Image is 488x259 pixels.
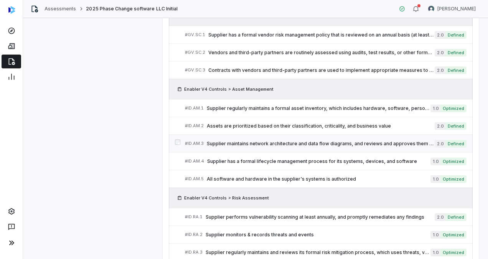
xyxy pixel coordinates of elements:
[440,175,467,183] span: Optimized
[185,153,467,170] a: #ID.AM.4Supplier has a formal lifecycle management process for its systems, devices, and software...
[45,6,76,12] a: Assessments
[185,176,204,182] span: # ID.AM.5
[208,32,435,38] span: Supplier has a formal vendor risk management policy that is reviewed on an annual basis (at least...
[445,66,467,74] span: Defined
[185,61,467,79] a: #GV.SC.3Contracts with vendors and third-party partners are used to implement appropriate measure...
[185,208,467,226] a: #ID.RA.1Supplier performs vulnerability scanning at least annually, and promptly remediates any f...
[437,6,476,12] span: [PERSON_NAME]
[440,231,467,239] span: Optimized
[207,176,430,182] span: All software and hardware in the supplier's systems is authorized
[185,249,203,255] span: # ID.RA.3
[207,123,435,129] span: Assets are prioritized based on their classification, criticality, and business value
[430,158,440,165] span: 1.0
[435,66,445,74] span: 2.0
[185,44,467,61] a: #GV.SC.2Vendors and third-party partners are routinely assessed using audits, test results, or ot...
[440,158,467,165] span: Optimized
[445,140,467,148] span: Defined
[86,6,178,12] span: 2025 Phase Change software LLC Initial
[185,32,205,38] span: # GV.SC.1
[440,105,467,112] span: Optimized
[185,170,467,188] a: #ID.AM.5All software and hardware in the supplier's systems is authorized1.0Optimized
[207,105,430,111] span: Supplier regularly maintains a formal asset inventory, which includes hardware, software, personn...
[206,214,435,220] span: Supplier performs vulnerability scanning at least annually, and promptly remediates any findings
[445,122,467,130] span: Defined
[428,6,434,12] img: REKHA KOTHANDARAMAN avatar
[185,50,205,55] span: # GV.SC.2
[445,31,467,39] span: Defined
[185,100,467,117] a: #ID.AM.1Supplier regularly maintains a formal asset inventory, which includes hardware, software,...
[207,141,435,147] span: Supplier maintains network architecture and data flow diagrams, and reviews and approves them on ...
[440,249,467,256] span: Optimized
[185,141,204,146] span: # ID.AM.3
[430,249,440,256] span: 1.0
[184,86,274,92] span: Enabler V4 Controls > Asset Management
[206,249,430,256] span: Supplier regularly maintains and reviews its formal risk mitigation process, which uses threats, ...
[208,67,435,73] span: Contracts with vendors and third-party partners are used to implement appropriate measures to mee...
[430,175,440,183] span: 1.0
[185,135,467,152] a: #ID.AM.3Supplier maintains network architecture and data flow diagrams, and reviews and approves ...
[185,105,204,111] span: # ID.AM.1
[185,117,467,134] a: #ID.AM.2Assets are prioritized based on their classification, criticality, and business value2.0D...
[185,214,203,220] span: # ID.RA.1
[435,49,445,56] span: 2.0
[435,31,445,39] span: 2.0
[445,213,467,221] span: Defined
[185,26,467,43] a: #GV.SC.1Supplier has a formal vendor risk management policy that is reviewed on an annual basis (...
[430,231,440,239] span: 1.0
[430,105,440,112] span: 1.0
[424,3,480,15] button: REKHA KOTHANDARAMAN avatar[PERSON_NAME]
[208,50,435,56] span: Vendors and third-party partners are routinely assessed using audits, test results, or other form...
[185,67,205,73] span: # GV.SC.3
[185,226,467,243] a: #ID.RA.2Supplier monitors & records threats and events1.0Optimized
[435,140,445,148] span: 2.0
[185,123,204,129] span: # ID.AM.2
[445,49,467,56] span: Defined
[435,213,445,221] span: 2.0
[184,195,269,201] span: Enabler V4 Controls > Risk Assessment
[435,122,445,130] span: 2.0
[206,232,430,238] span: Supplier monitors & records threats and events
[207,158,430,164] span: Supplier has a formal lifecycle management process for its systems, devices, and software
[185,232,203,237] span: # ID.RA.2
[185,158,204,164] span: # ID.AM.4
[8,6,15,14] img: svg%3e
